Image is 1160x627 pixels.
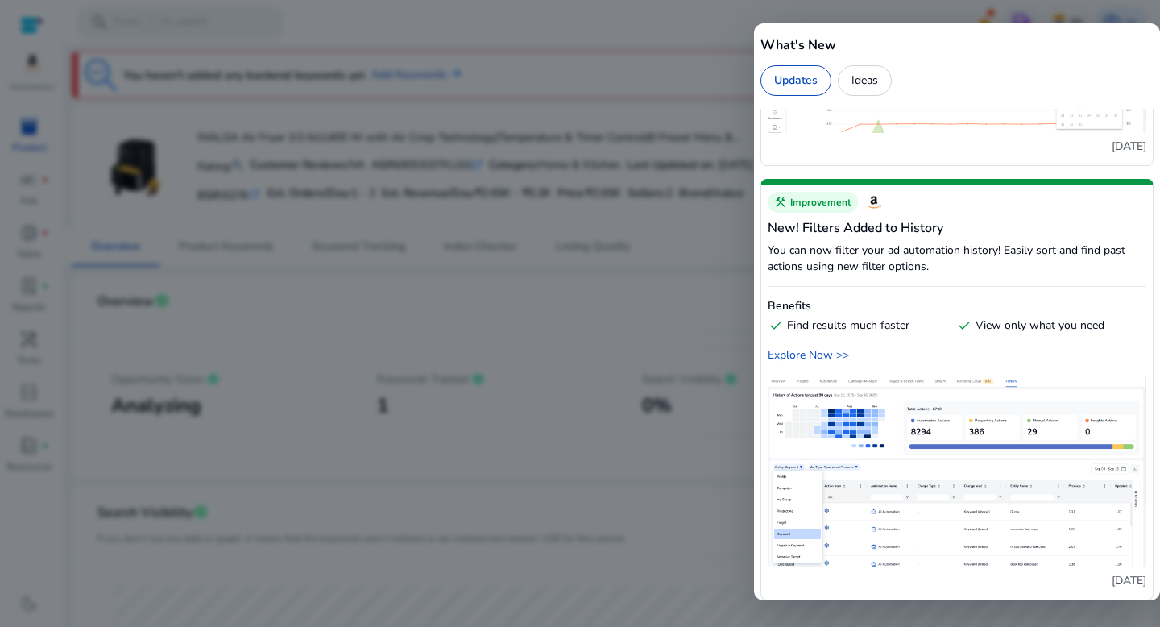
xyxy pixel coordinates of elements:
[768,376,1146,567] img: New! Filters Added to History
[956,318,972,334] span: check
[768,139,1146,155] p: [DATE]
[768,347,1146,363] a: Explore Now >>
[768,318,784,334] span: check
[790,196,851,209] span: Improvement
[768,573,1146,589] p: [DATE]
[838,65,892,96] div: Ideas
[768,318,950,334] div: Find results much faster
[760,35,1154,55] h5: What's New
[768,243,1146,275] p: You can now filter your ad automation history! Easily sort and find past actions using new filter...
[956,318,1138,334] div: View only what you need
[864,193,884,212] img: Amazon
[768,298,1146,314] h6: Benefits
[760,65,831,96] div: Updates
[774,196,787,209] span: construction
[768,218,1146,238] h5: New! Filters Added to History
